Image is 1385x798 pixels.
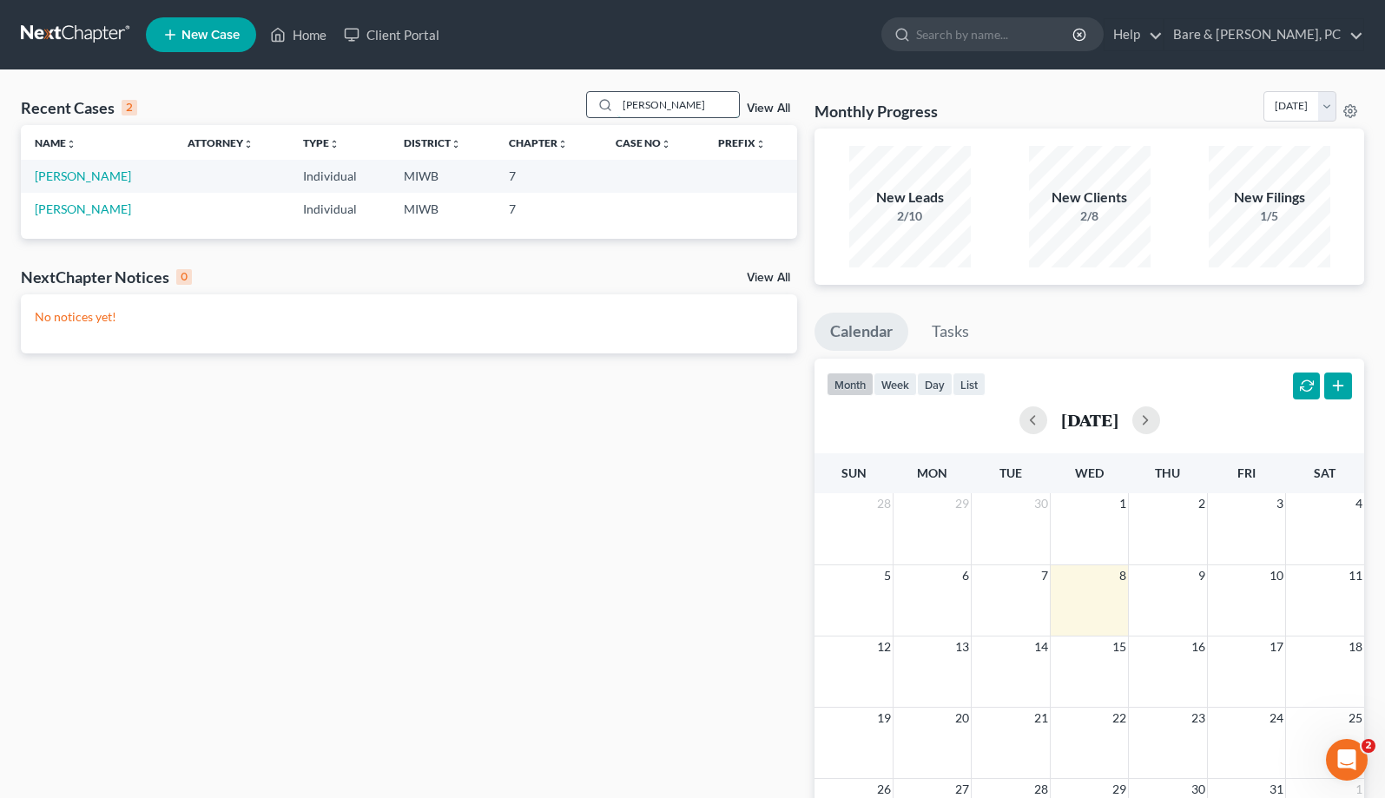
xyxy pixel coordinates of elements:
a: Case Nounfold_more [616,136,671,149]
i: unfold_more [243,139,254,149]
div: 2 [122,100,137,115]
span: Tue [999,465,1022,480]
input: Search by name... [916,18,1075,50]
i: unfold_more [557,139,568,149]
span: Wed [1075,465,1104,480]
h3: Monthly Progress [815,101,938,122]
span: 8 [1118,565,1128,586]
p: No notices yet! [35,308,783,326]
button: week [874,373,917,396]
i: unfold_more [329,139,340,149]
a: Typeunfold_more [303,136,340,149]
h2: [DATE] [1061,411,1118,429]
span: 11 [1347,565,1364,586]
i: unfold_more [661,139,671,149]
span: 15 [1111,636,1128,657]
td: MIWB [390,160,495,192]
div: New Filings [1209,188,1330,208]
span: 7 [1039,565,1050,586]
span: 2 [1197,493,1207,514]
span: 13 [953,636,971,657]
a: Calendar [815,313,908,351]
span: 29 [953,493,971,514]
td: MIWB [390,193,495,225]
td: 7 [495,160,602,192]
span: 19 [875,708,893,729]
span: Thu [1155,465,1180,480]
span: 25 [1347,708,1364,729]
span: 2 [1362,739,1375,753]
span: 9 [1197,565,1207,586]
span: 4 [1354,493,1364,514]
span: 6 [960,565,971,586]
span: Fri [1237,465,1256,480]
i: unfold_more [66,139,76,149]
div: New Clients [1029,188,1151,208]
span: 10 [1268,565,1285,586]
div: 0 [176,269,192,285]
a: View All [747,102,790,115]
a: [PERSON_NAME] [35,201,131,216]
a: Attorneyunfold_more [188,136,254,149]
button: day [917,373,953,396]
span: 24 [1268,708,1285,729]
iframe: Intercom live chat [1326,739,1368,781]
span: Mon [917,465,947,480]
span: 14 [1032,636,1050,657]
span: 1 [1118,493,1128,514]
span: Sat [1314,465,1336,480]
input: Search by name... [617,92,739,117]
a: Bare & [PERSON_NAME], PC [1164,19,1363,50]
span: 20 [953,708,971,729]
span: 30 [1032,493,1050,514]
span: 17 [1268,636,1285,657]
span: 18 [1347,636,1364,657]
i: unfold_more [755,139,766,149]
a: Home [261,19,335,50]
span: New Case [181,29,240,42]
button: list [953,373,986,396]
td: Individual [289,193,390,225]
div: 1/5 [1209,208,1330,225]
div: NextChapter Notices [21,267,192,287]
a: Client Portal [335,19,448,50]
td: 7 [495,193,602,225]
button: month [827,373,874,396]
a: Help [1105,19,1163,50]
a: Districtunfold_more [404,136,461,149]
a: Chapterunfold_more [509,136,568,149]
td: Individual [289,160,390,192]
span: 21 [1032,708,1050,729]
span: Sun [841,465,867,480]
a: Tasks [916,313,985,351]
div: Recent Cases [21,97,137,118]
a: [PERSON_NAME] [35,168,131,183]
a: View All [747,272,790,284]
span: 3 [1275,493,1285,514]
span: 5 [882,565,893,586]
span: 22 [1111,708,1128,729]
span: 16 [1190,636,1207,657]
span: 23 [1190,708,1207,729]
div: 2/10 [849,208,971,225]
span: 12 [875,636,893,657]
span: 28 [875,493,893,514]
div: New Leads [849,188,971,208]
a: Prefixunfold_more [718,136,766,149]
i: unfold_more [451,139,461,149]
a: Nameunfold_more [35,136,76,149]
div: 2/8 [1029,208,1151,225]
